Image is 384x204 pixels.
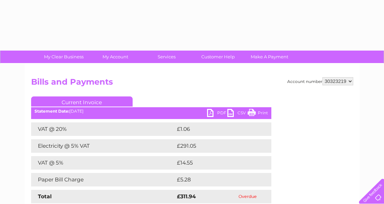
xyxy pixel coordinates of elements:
a: Services [139,51,195,63]
div: Account number [287,77,353,85]
a: My Clear Business [36,51,92,63]
a: My Account [87,51,143,63]
h2: Bills and Payments [31,77,353,90]
a: Print [248,109,268,119]
td: £291.05 [175,139,259,153]
a: Customer Help [190,51,246,63]
a: CSV [227,109,248,119]
td: £5.28 [175,173,255,186]
strong: £311.94 [177,193,196,200]
td: £1.06 [175,122,255,136]
td: £14.55 [175,156,257,170]
td: Electricity @ 5% VAT [31,139,175,153]
div: [DATE] [31,109,271,114]
td: VAT @ 20% [31,122,175,136]
strong: Total [38,193,52,200]
td: Overdue [224,190,271,203]
a: PDF [207,109,227,119]
b: Statement Date: [35,109,69,114]
a: Make A Payment [242,51,297,63]
td: VAT @ 5% [31,156,175,170]
a: Current Invoice [31,96,133,107]
td: Paper Bill Charge [31,173,175,186]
